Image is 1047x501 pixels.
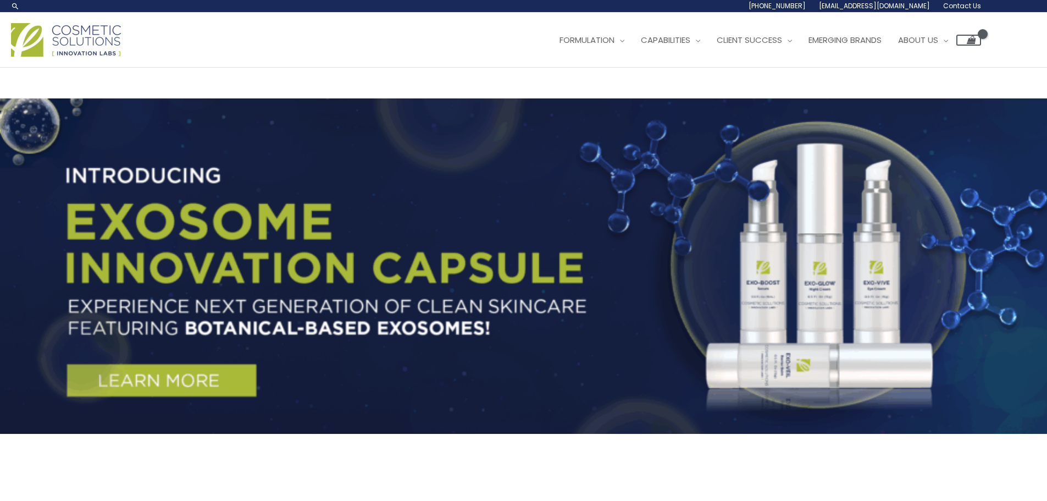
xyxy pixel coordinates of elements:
span: [PHONE_NUMBER] [749,1,806,10]
span: Capabilities [641,34,690,46]
a: Emerging Brands [800,24,890,57]
span: Formulation [559,34,614,46]
span: [EMAIL_ADDRESS][DOMAIN_NAME] [819,1,930,10]
span: Contact Us [943,1,981,10]
img: Cosmetic Solutions Logo [11,23,121,57]
a: Formulation [551,24,633,57]
nav: Site Navigation [543,24,981,57]
span: Client Success [717,34,782,46]
span: About Us [898,34,938,46]
a: Search icon link [11,2,20,10]
a: Client Success [708,24,800,57]
span: Emerging Brands [808,34,882,46]
a: About Us [890,24,956,57]
a: View Shopping Cart, empty [956,35,981,46]
a: Capabilities [633,24,708,57]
